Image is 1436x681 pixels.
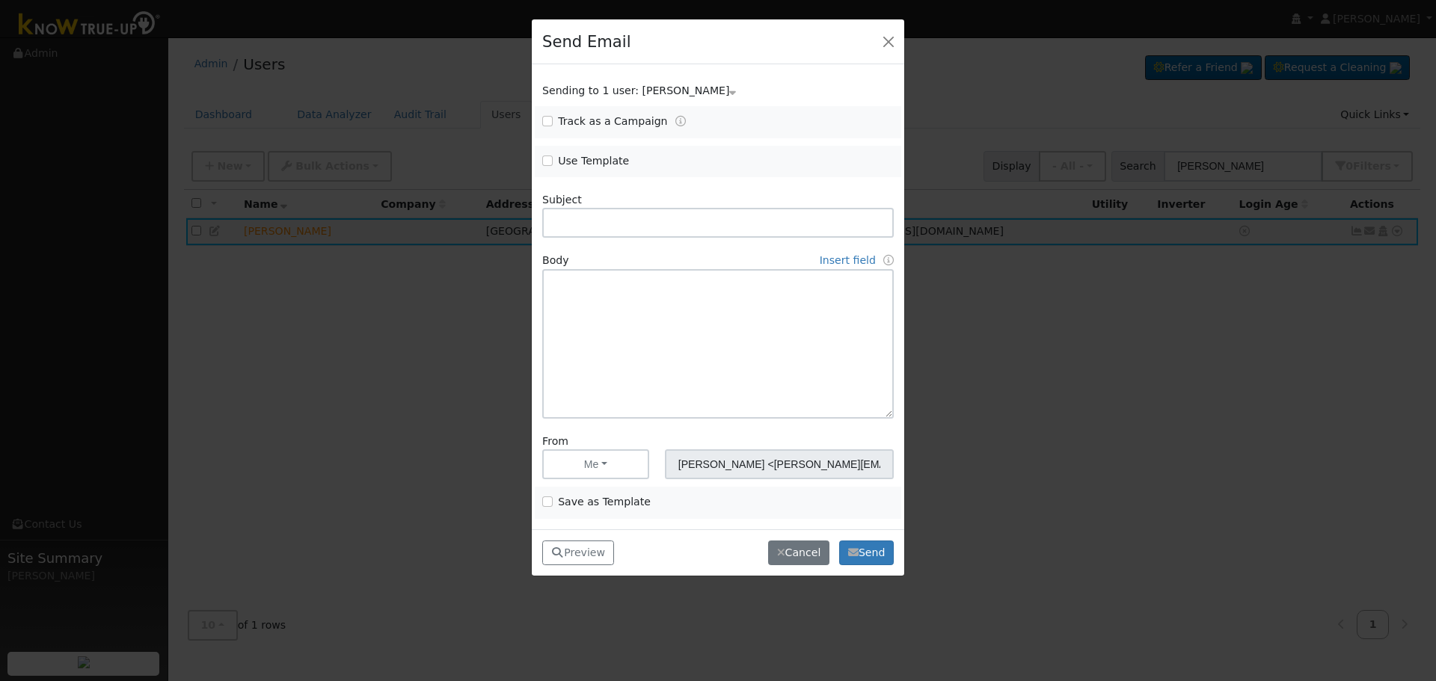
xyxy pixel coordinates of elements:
[675,115,686,127] a: Tracking Campaigns
[535,83,902,99] div: Show users
[542,116,553,126] input: Track as a Campaign
[542,496,553,507] input: Save as Template
[839,540,894,566] button: Send
[542,155,553,166] input: Use Template
[820,254,876,266] a: Insert field
[542,192,582,208] label: Subject
[558,114,667,129] label: Track as a Campaign
[558,153,629,169] label: Use Template
[558,494,651,510] label: Save as Template
[542,434,568,449] label: From
[883,254,894,266] a: Fields
[542,30,630,54] h4: Send Email
[542,449,649,479] button: Me
[542,540,614,566] button: Preview
[542,253,569,268] label: Body
[768,540,829,566] button: Cancel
